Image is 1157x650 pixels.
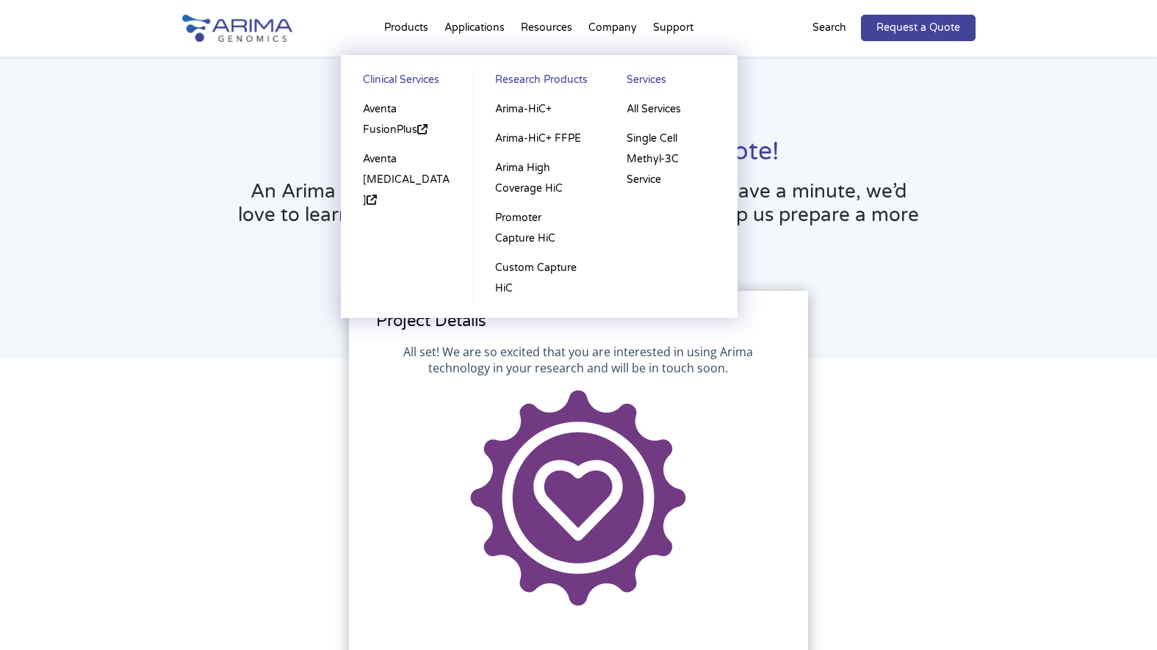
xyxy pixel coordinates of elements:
a: All Services [619,95,722,124]
span: Project Details [376,311,486,331]
img: Arima-Genomics-logo [182,15,292,42]
a: Single Cell Methyl-3C Service [619,124,722,195]
a: Arima-HiC+ FFPE [488,124,590,154]
h1: Thank you for requesting a quote! [231,135,926,180]
a: Arima-HiC+ [488,95,590,124]
h3: An Arima team member will be in touch soon. If you have a minute, we’d love to learn a bit more a... [231,180,926,261]
img: Passive NPS [92,44,312,264]
a: Arima High Coverage HiC [488,154,590,203]
a: Request a Quote [861,15,976,41]
a: Research Products [488,70,590,95]
a: Services [619,70,722,95]
a: Aventa [MEDICAL_DATA] [356,145,458,215]
a: Custom Capture HiC [488,253,590,303]
a: Clinical Services [356,70,458,95]
p: Search [812,18,846,37]
a: Promoter Capture HiC [488,203,590,253]
a: Aventa FusionPlus [356,95,458,145]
